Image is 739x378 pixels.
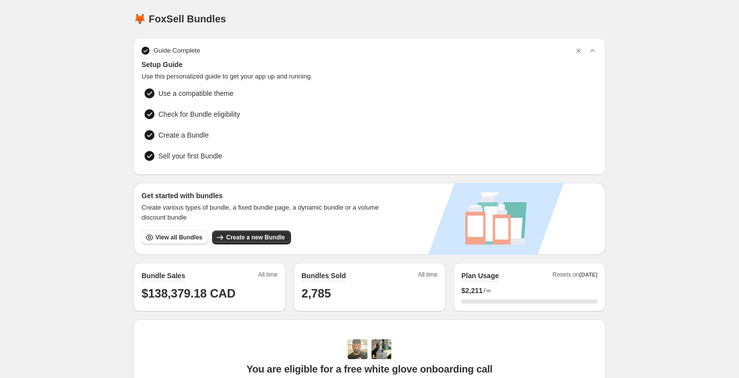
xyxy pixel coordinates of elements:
[580,272,597,278] span: [DATE]
[212,230,291,244] button: Create a new Bundle
[461,271,499,281] h2: Plan Usage
[301,271,346,281] h2: Bundles Sold
[142,230,208,244] button: View all Bundles
[158,109,240,119] span: Check for Bundle eligibility
[226,233,285,241] span: Create a new Bundle
[348,339,368,359] img: Adi
[553,271,598,282] span: Resets on
[461,286,597,296] div: /
[301,286,438,302] h1: 2,785
[153,46,200,56] span: Guide Complete
[258,271,278,282] span: All time
[371,339,391,359] img: Prakhar
[246,363,492,375] span: You are eligible for a free white glove onboarding call
[142,271,185,281] h2: Bundle Sales
[142,286,278,302] h1: $138,379.18 CAD
[158,151,222,161] span: Sell your first Bundle
[461,286,483,296] span: $ 2,211
[142,191,388,201] h3: Get started with bundles
[142,72,597,81] span: Use this personalized guide to get your app up and running.
[158,130,209,140] span: Create a Bundle
[486,287,491,295] span: ∞
[142,203,388,223] span: Create various types of bundle, a fixed bundle page, a dynamic bundle or a volume discount bundle
[418,271,438,282] span: All time
[134,13,226,25] h1: 🦊 FoxSell Bundles
[142,60,597,70] span: Setup Guide
[158,88,233,98] span: Use a compatible theme
[155,233,202,241] span: View all Bundles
